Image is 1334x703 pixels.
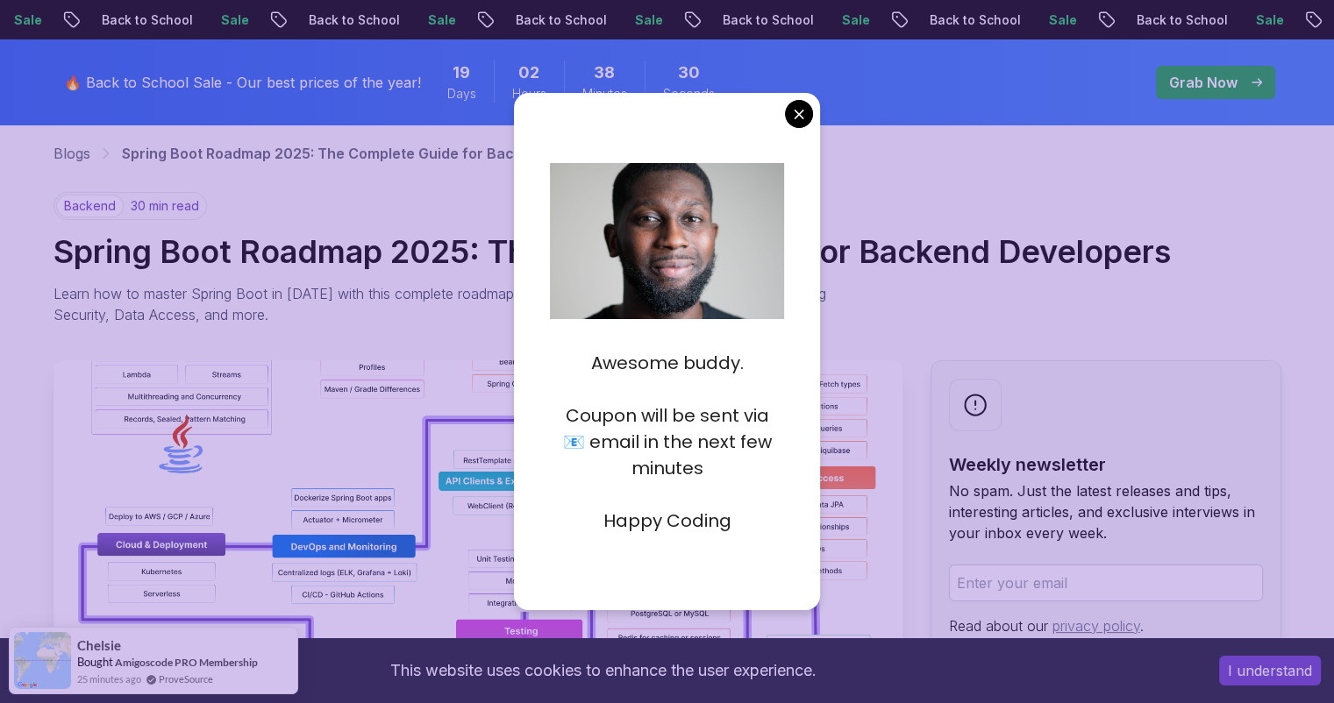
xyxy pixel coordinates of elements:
[1169,72,1238,93] p: Grab Now
[77,655,113,669] span: Bought
[453,60,470,85] span: 19 Days
[916,11,1035,29] p: Back to School
[1123,11,1242,29] p: Back to School
[447,85,476,103] span: Days
[828,11,884,29] p: Sale
[54,283,839,325] p: Learn how to master Spring Boot in [DATE] with this complete roadmap covering Java fundamentals, ...
[13,651,1193,690] div: This website uses cookies to enhance the user experience.
[207,11,263,29] p: Sale
[1219,656,1321,685] button: Accept cookies
[131,197,199,215] p: 30 min read
[949,565,1263,601] input: Enter your email
[594,60,615,85] span: 38 Minutes
[122,143,631,164] p: Spring Boot Roadmap 2025: The Complete Guide for Backend Developers
[77,638,121,653] span: Chelsie
[14,632,71,689] img: provesource social proof notification image
[1242,11,1298,29] p: Sale
[115,656,258,669] a: Amigoscode PRO Membership
[56,195,124,217] p: backend
[518,60,539,85] span: 2 Hours
[678,60,700,85] span: 30 Seconds
[621,11,677,29] p: Sale
[502,11,621,29] p: Back to School
[663,85,715,103] span: Seconds
[709,11,828,29] p: Back to School
[949,615,1263,636] p: Read about our .
[512,85,546,103] span: Hours
[1035,11,1091,29] p: Sale
[54,234,1281,269] h1: Spring Boot Roadmap 2025: The Complete Guide for Backend Developers
[64,72,421,93] p: 🔥 Back to School Sale - Our best prices of the year!
[54,143,90,164] a: Blogs
[77,671,141,686] span: 25 minutes ago
[295,11,414,29] p: Back to School
[949,452,1263,477] h2: Weekly newsletter
[414,11,470,29] p: Sale
[1052,617,1140,635] a: privacy policy
[582,85,627,103] span: Minutes
[949,480,1263,543] p: No spam. Just the latest releases and tips, interesting articles, and exclusive interviews in you...
[159,671,213,686] a: ProveSource
[88,11,207,29] p: Back to School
